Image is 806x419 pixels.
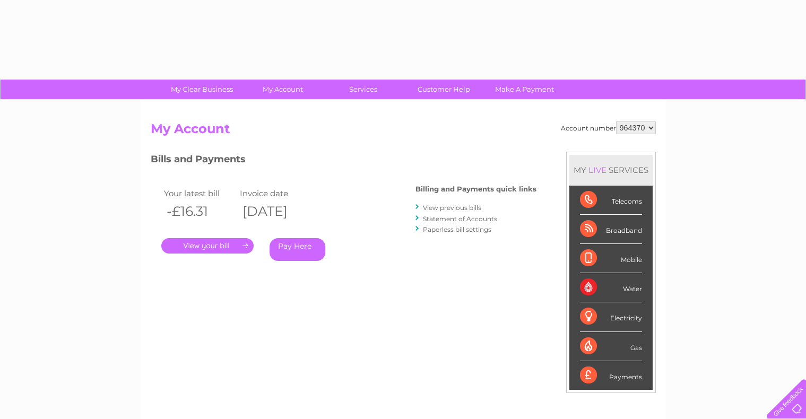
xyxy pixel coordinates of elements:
[561,121,656,134] div: Account number
[237,186,314,200] td: Invoice date
[151,121,656,142] h2: My Account
[423,215,497,223] a: Statement of Accounts
[580,302,642,331] div: Electricity
[270,238,325,261] a: Pay Here
[481,80,568,99] a: Make A Payment
[237,200,314,222] th: [DATE]
[158,80,246,99] a: My Clear Business
[580,244,642,273] div: Mobile
[423,225,491,233] a: Paperless bill settings
[580,186,642,215] div: Telecoms
[423,204,481,212] a: View previous bills
[580,332,642,361] div: Gas
[319,80,407,99] a: Services
[400,80,488,99] a: Customer Help
[239,80,326,99] a: My Account
[586,165,609,175] div: LIVE
[580,361,642,390] div: Payments
[161,238,254,254] a: .
[569,155,653,185] div: MY SERVICES
[415,185,536,193] h4: Billing and Payments quick links
[580,273,642,302] div: Water
[580,215,642,244] div: Broadband
[161,186,238,200] td: Your latest bill
[161,200,238,222] th: -£16.31
[151,152,536,170] h3: Bills and Payments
